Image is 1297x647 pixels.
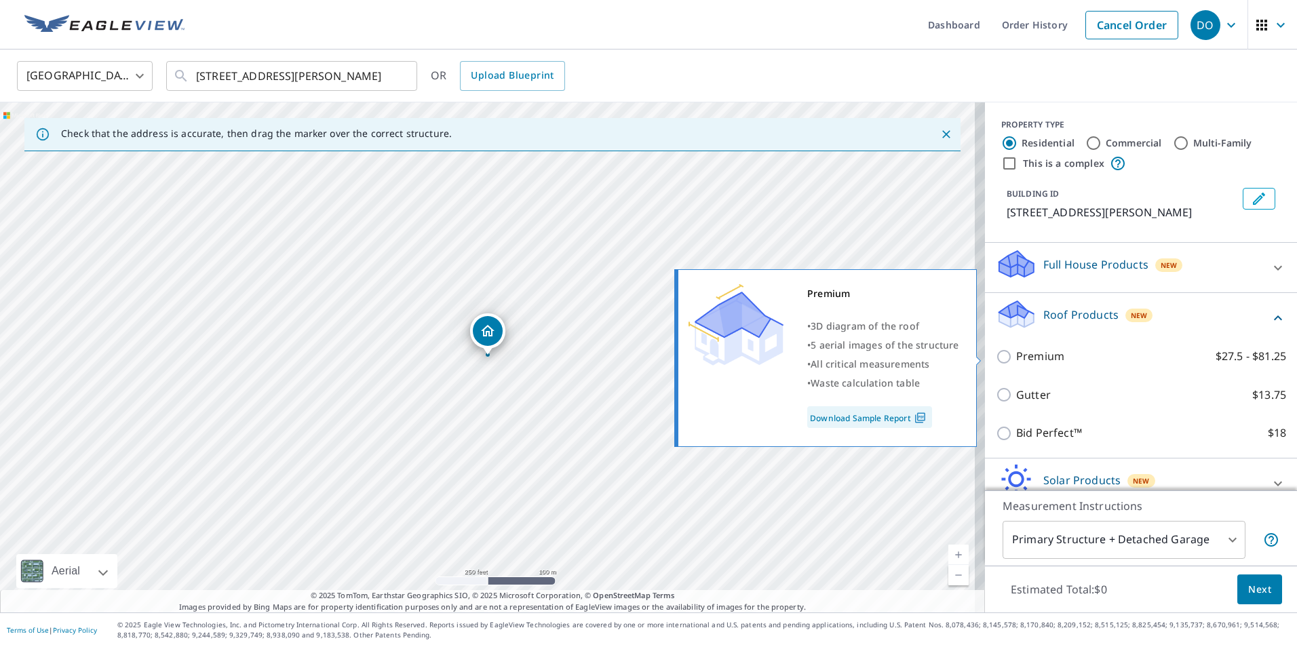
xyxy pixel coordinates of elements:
div: Aerial [16,554,117,588]
label: Residential [1022,136,1075,150]
a: Terms of Use [7,625,49,635]
a: Download Sample Report [807,406,932,428]
div: DO [1190,10,1220,40]
p: Estimated Total: $0 [1000,574,1118,604]
p: BUILDING ID [1007,188,1059,199]
span: Your report will include the primary structure and a detached garage if one exists. [1263,532,1279,548]
div: • [807,317,959,336]
div: Full House ProductsNew [996,248,1286,287]
span: Next [1248,581,1271,598]
div: • [807,355,959,374]
div: Solar ProductsNew [996,464,1286,503]
button: Next [1237,574,1282,605]
p: $13.75 [1252,387,1286,404]
div: • [807,336,959,355]
img: Pdf Icon [911,412,929,424]
p: Full House Products [1043,256,1148,273]
p: Premium [1016,348,1064,365]
span: Upload Blueprint [471,67,554,84]
p: © 2025 Eagle View Technologies, Inc. and Pictometry International Corp. All Rights Reserved. Repo... [117,620,1290,640]
p: Solar Products [1043,472,1121,488]
span: New [1133,475,1150,486]
div: Dropped pin, building 1, Residential property, 6105 Bowin Dr Fort Worth, TX 76132 [470,313,505,355]
input: Search by address or latitude-longitude [196,57,389,95]
div: OR [431,61,565,91]
p: $27.5 - $81.25 [1216,348,1286,365]
p: Bid Perfect™ [1016,425,1082,442]
span: New [1161,260,1178,271]
div: • [807,374,959,393]
a: Current Level 17, Zoom In [948,545,969,565]
img: EV Logo [24,15,185,35]
span: New [1131,310,1148,321]
a: Cancel Order [1085,11,1178,39]
div: Aerial [47,554,84,588]
span: All critical measurements [811,357,929,370]
a: Upload Blueprint [460,61,564,91]
label: This is a complex [1023,157,1104,170]
p: | [7,626,97,634]
a: Terms [653,590,675,600]
div: Premium [807,284,959,303]
div: [GEOGRAPHIC_DATA] [17,57,153,95]
div: Primary Structure + Detached Garage [1003,521,1245,559]
span: 3D diagram of the roof [811,319,919,332]
p: Check that the address is accurate, then drag the marker over the correct structure. [61,128,452,140]
p: Measurement Instructions [1003,498,1279,514]
p: Roof Products [1043,307,1119,323]
span: 5 aerial images of the structure [811,338,959,351]
button: Edit building 1 [1243,188,1275,210]
button: Close [937,125,955,143]
a: Privacy Policy [53,625,97,635]
p: $18 [1268,425,1286,442]
div: Roof ProductsNew [996,298,1286,337]
p: Gutter [1016,387,1051,404]
a: OpenStreetMap [593,590,650,600]
span: © 2025 TomTom, Earthstar Geographics SIO, © 2025 Microsoft Corporation, © [311,590,675,602]
img: Premium [689,284,783,366]
label: Commercial [1106,136,1162,150]
label: Multi-Family [1193,136,1252,150]
span: Waste calculation table [811,376,920,389]
div: PROPERTY TYPE [1001,119,1281,131]
p: [STREET_ADDRESS][PERSON_NAME] [1007,204,1237,220]
a: Current Level 17, Zoom Out [948,565,969,585]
